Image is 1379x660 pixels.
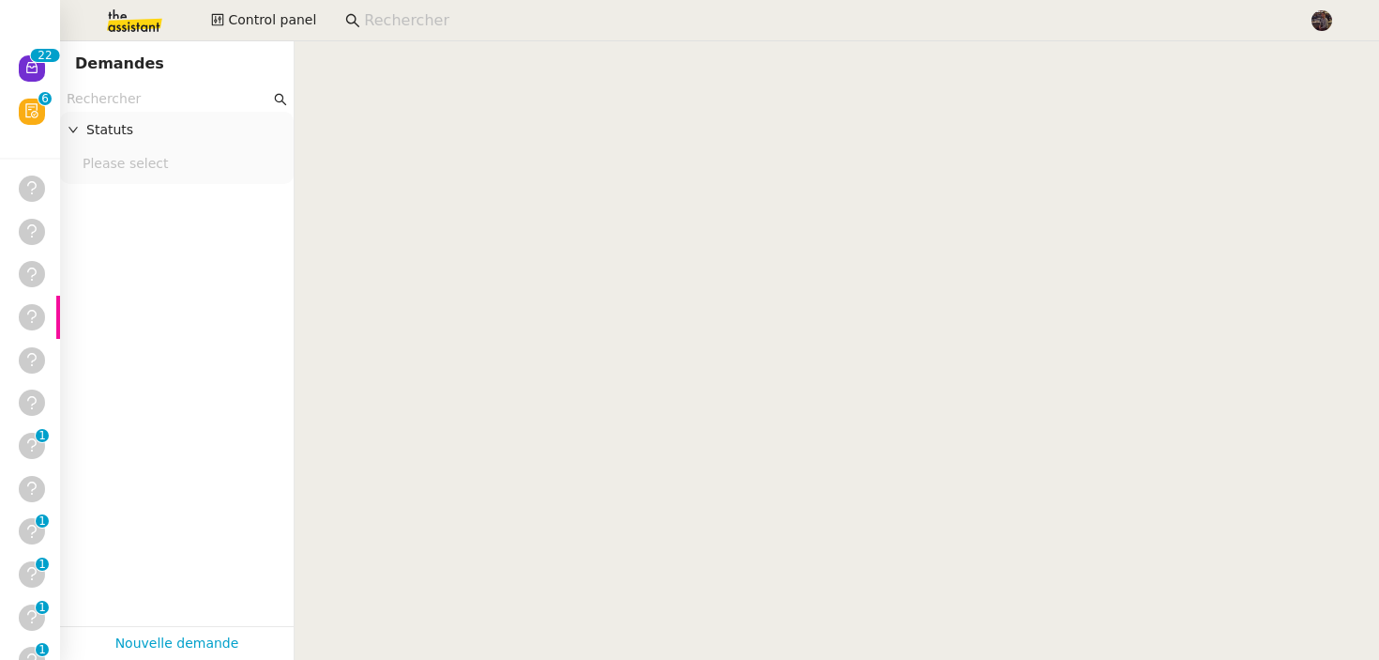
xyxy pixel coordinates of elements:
nz-badge-sup: 1 [36,601,49,614]
nz-badge-sup: 1 [36,514,49,528]
p: 2 [38,49,45,66]
p: 2 [45,49,53,66]
nz-badge-sup: 1 [36,429,49,442]
nz-badge-sup: 22 [30,49,59,62]
nz-page-header-title: Demandes [75,51,164,77]
nz-badge-sup: 1 [36,558,49,571]
input: Rechercher [364,8,1290,34]
div: Statuts [60,112,294,148]
img: 2af2e8ed-4e7a-4339-b054-92d163d57814 [1311,10,1332,31]
span: Statuts [86,119,286,141]
a: Nouvelle demande [115,633,239,654]
nz-badge-sup: 6 [38,92,52,105]
span: Control panel [228,9,316,31]
input: Rechercher [67,88,270,110]
p: 1 [38,429,46,446]
p: 1 [38,643,46,660]
nz-badge-sup: 1 [36,643,49,656]
p: 1 [38,514,46,531]
p: 1 [38,601,46,618]
p: 6 [41,92,49,109]
button: Control panel [200,8,327,34]
p: 1 [38,558,46,575]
